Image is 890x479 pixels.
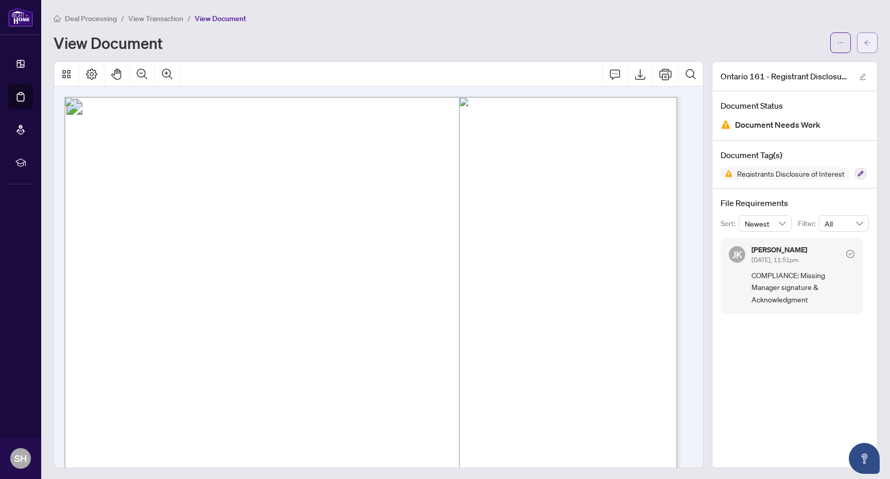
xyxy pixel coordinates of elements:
span: SH [14,451,27,466]
span: JK [732,247,742,262]
span: View Document [195,14,246,23]
h4: File Requirements [721,197,869,209]
p: Filter: [798,218,818,229]
span: View Transaction [128,14,183,23]
li: / [187,12,191,24]
img: Document Status [721,119,731,130]
span: arrow-left [864,39,871,46]
button: Open asap [849,443,880,474]
span: All [825,216,863,231]
h4: Document Status [721,99,869,112]
li: / [121,12,124,24]
span: Ontario 161 - Registrant Disclosure of Interest Disposition of Prop.pdf [721,70,849,82]
h5: [PERSON_NAME] [751,246,807,253]
img: Status Icon [721,167,733,180]
span: Deal Processing [65,14,117,23]
span: [DATE], 11:51pm [751,256,798,264]
span: Registrants Disclosure of Interest [733,170,849,177]
span: check-circle [846,250,854,258]
h1: View Document [54,35,163,51]
span: Newest [745,216,786,231]
span: COMPLIANCE: Missing Manager signature & Acknowledgment [751,269,854,305]
span: edit [859,73,866,80]
h4: Document Tag(s) [721,149,869,161]
p: Sort: [721,218,739,229]
span: home [54,15,61,22]
span: Document Needs Work [735,118,820,132]
span: ellipsis [837,39,844,46]
img: logo [8,8,33,27]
